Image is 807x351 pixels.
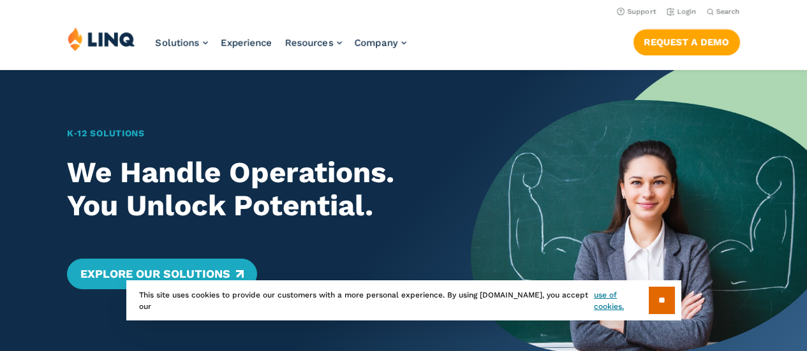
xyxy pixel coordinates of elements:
[617,8,656,16] a: Support
[707,7,740,17] button: Open Search Bar
[667,8,697,16] a: Login
[285,37,334,48] span: Resources
[67,259,256,289] a: Explore Our Solutions
[68,27,135,51] img: LINQ | K‑12 Software
[716,8,740,16] span: Search
[221,37,272,48] a: Experience
[67,127,438,140] h1: K‑12 Solutions
[633,27,740,55] nav: Button Navigation
[126,280,681,320] div: This site uses cookies to provide our customers with a more personal experience. By using [DOMAIN...
[156,37,200,48] span: Solutions
[633,29,740,55] a: Request a Demo
[355,37,406,48] a: Company
[355,37,398,48] span: Company
[67,156,438,223] h2: We Handle Operations. You Unlock Potential.
[285,37,342,48] a: Resources
[156,37,208,48] a: Solutions
[594,289,648,312] a: use of cookies.
[156,27,406,69] nav: Primary Navigation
